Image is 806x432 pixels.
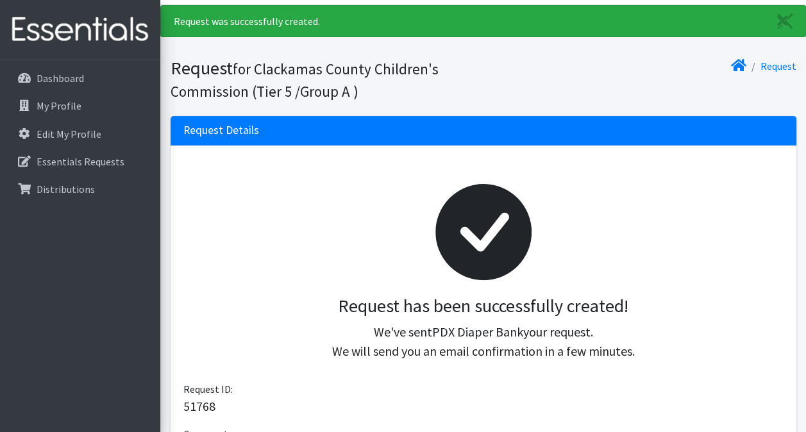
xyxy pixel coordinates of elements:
p: Essentials Requests [37,155,124,168]
h1: Request [171,57,479,101]
span: Request ID: [183,383,233,395]
img: HumanEssentials [5,8,155,51]
span: PDX Diaper Bank [432,324,523,340]
a: My Profile [5,93,155,119]
p: Distributions [37,183,95,195]
div: Request was successfully created. [160,5,806,37]
h3: Request Details [183,124,259,137]
a: Edit My Profile [5,121,155,147]
p: Edit My Profile [37,128,101,140]
a: Distributions [5,176,155,202]
a: Request [760,60,796,72]
h3: Request has been successfully created! [194,295,773,317]
a: Dashboard [5,65,155,91]
a: Essentials Requests [5,149,155,174]
p: 51768 [183,397,784,416]
small: for Clackamas County Children's Commission (Tier 5 /Group A ) [171,60,439,101]
p: Dashboard [37,72,84,85]
a: Close [764,6,805,37]
p: My Profile [37,99,81,112]
p: We've sent your request. We will send you an email confirmation in a few minutes. [194,322,773,361]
